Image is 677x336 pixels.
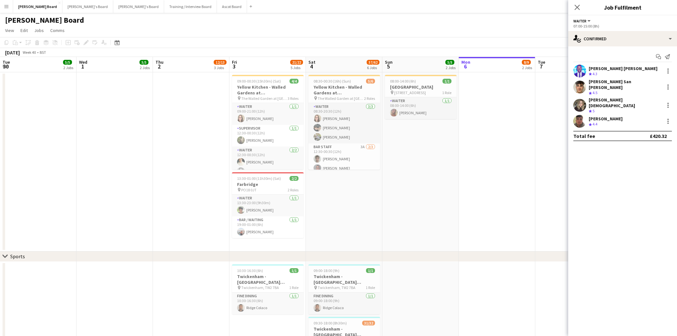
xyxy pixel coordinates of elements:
span: 3 Roles [288,96,299,101]
div: [PERSON_NAME][DEMOGRAPHIC_DATA] [589,97,662,108]
span: Wed [79,59,87,65]
div: [PERSON_NAME] San [PERSON_NAME] [589,79,662,90]
div: 2 Jobs [140,65,150,70]
span: 2 Roles [288,188,299,192]
h3: Twickenham - [GEOGRAPHIC_DATA] [GEOGRAPHIC_DATA] vs [GEOGRAPHIC_DATA] [232,274,304,285]
app-job-card: 09:00-00:30 (15h30m) (Sat)4/4Yellow Kitchen - Walled Gardens at [GEOGRAPHIC_DATA] The Walled Gard... [232,75,304,170]
button: [PERSON_NAME] Board [13,0,62,13]
span: 10:30-16:30 (6h) [237,268,263,273]
span: 1/1 [442,79,451,84]
div: BST [40,50,46,55]
span: 09:30-18:00 (8h30m) [314,321,347,325]
app-job-card: 13:30-01:00 (11h30m) (Sat)2/2Farbridge PO18 0JT2 RolesWaiter1/113:30-23:00 (9h30m)[PERSON_NAME]Ba... [232,172,304,238]
h3: Job Fulfilment [568,3,677,12]
div: 2 Jobs [522,65,532,70]
span: The Walled Garden at [GEOGRAPHIC_DATA] [318,96,364,101]
span: 8/9 [522,60,531,65]
app-card-role: Supervisor1/112:30-00:30 (12h)[PERSON_NAME] [232,125,304,147]
a: View [3,26,17,35]
div: 5 Jobs [291,65,303,70]
span: 1/1 [366,268,375,273]
span: 31/32 [362,321,375,325]
span: 4.3 [593,71,597,76]
span: Sat [308,59,315,65]
span: Mon [461,59,470,65]
span: 5/5 [139,60,148,65]
span: 4/4 [290,79,299,84]
span: 57/62 [367,60,379,65]
span: Thu [155,59,163,65]
div: [PERSON_NAME] [589,116,623,122]
button: Waiter [573,19,592,23]
div: Total fee [573,133,595,139]
span: 2/2 [290,176,299,181]
span: Twickenham, TW2 7BA [241,285,279,290]
app-card-role: Waiter1/113:30-23:00 (9h30m)[PERSON_NAME] [232,195,304,216]
span: Edit [20,28,28,33]
app-job-card: 08:30-00:30 (16h) (Sun)5/6Yellow Kitchen - Walled Gardens at [GEOGRAPHIC_DATA] The Walled Garden ... [308,75,380,170]
span: 4.4 [593,122,597,126]
a: Edit [18,26,30,35]
span: Comms [50,28,65,33]
app-card-role: FINE DINING1/109:00-18:00 (9h)Ridge Colaco [308,292,380,314]
span: [STREET_ADDRESS] [394,90,426,95]
span: 1 Role [366,285,375,290]
span: 1/1 [290,268,299,273]
span: PO18 0JT [241,188,257,192]
span: Twickenham, TW2 7BA [318,285,355,290]
button: Ascot Board [217,0,247,13]
div: [DATE] [5,49,20,56]
span: 5/5 [445,60,454,65]
div: Confirmed [568,31,677,46]
button: [PERSON_NAME]'s Board [113,0,164,13]
span: 08:00-14:00 (6h) [390,79,416,84]
span: 1 Role [442,90,451,95]
a: Jobs [32,26,46,35]
span: Fri [232,59,237,65]
span: 1 [78,63,87,70]
span: View [5,28,14,33]
span: 6 [460,63,470,70]
h3: Farbridge [232,181,304,187]
app-job-card: 09:00-18:00 (9h)1/1Twickenham - [GEOGRAPHIC_DATA] [GEOGRAPHIC_DATA] vs [GEOGRAPHIC_DATA] Twickenh... [308,264,380,314]
h3: Twickenham - [GEOGRAPHIC_DATA] [GEOGRAPHIC_DATA] vs [GEOGRAPHIC_DATA] [308,274,380,285]
app-card-role: FINE DINING1/110:30-16:30 (6h)Ridge Colaco [232,292,304,314]
div: 3 Jobs [214,65,226,70]
span: 13:30-01:00 (11h30m) (Sat) [237,176,281,181]
div: [PERSON_NAME] [PERSON_NAME] [589,66,657,71]
app-card-role: Waiter3/308:30-20:30 (12h)[PERSON_NAME][PERSON_NAME][PERSON_NAME] [308,103,380,143]
app-card-role: Waiter1/109:00-21:00 (12h)[PERSON_NAME] [232,103,304,125]
span: 30 [2,63,10,70]
div: £420.32 [650,133,667,139]
button: Training / Interview Board [164,0,217,13]
h3: Yellow Kitchen - Walled Gardens at [GEOGRAPHIC_DATA] [232,84,304,96]
span: Jobs [34,28,44,33]
app-job-card: 10:30-16:30 (6h)1/1Twickenham - [GEOGRAPHIC_DATA] [GEOGRAPHIC_DATA] vs [GEOGRAPHIC_DATA] Twickenh... [232,264,304,314]
span: 5/5 [63,60,72,65]
span: Tue [3,59,10,65]
span: 5 [593,108,594,113]
span: Sun [385,59,393,65]
button: [PERSON_NAME]'s Board [62,0,113,13]
h3: Yellow Kitchen - Walled Gardens at [GEOGRAPHIC_DATA] [308,84,380,96]
span: 2 Roles [364,96,375,101]
app-card-role: Bar / Waiting1/119:00-01:00 (6h)[PERSON_NAME] [232,216,304,238]
span: Tue [538,59,545,65]
span: Week 40 [21,50,37,55]
span: 7 [537,63,545,70]
span: 3 [231,63,237,70]
div: 08:00-14:00 (6h)1/1[GEOGRAPHIC_DATA] [STREET_ADDRESS]1 RoleWaiter1/108:00-14:00 (6h)[PERSON_NAME] [385,75,457,119]
span: 21/22 [290,60,303,65]
span: 4.5 [593,90,597,95]
h3: [GEOGRAPHIC_DATA] [385,84,457,90]
span: The Walled Garden at [GEOGRAPHIC_DATA] [241,96,288,101]
div: 6 Jobs [367,65,379,70]
span: 12/13 [214,60,227,65]
app-card-role: Waiter1/108:00-14:00 (6h)[PERSON_NAME] [385,97,457,119]
div: 2 Jobs [446,65,456,70]
span: 1 Role [289,285,299,290]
